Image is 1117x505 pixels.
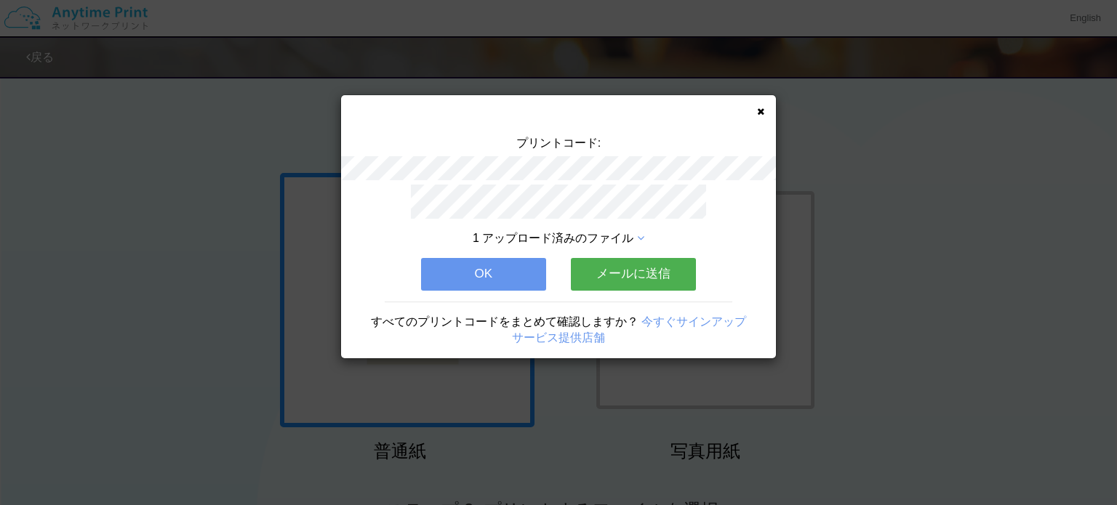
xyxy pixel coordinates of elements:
[512,331,605,344] a: サービス提供店舗
[473,232,633,244] span: 1 アップロード済みのファイル
[571,258,696,290] button: メールに送信
[421,258,546,290] button: OK
[371,315,638,328] span: すべてのプリントコードをまとめて確認しますか？
[516,137,601,149] span: プリントコード:
[641,315,746,328] a: 今すぐサインアップ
